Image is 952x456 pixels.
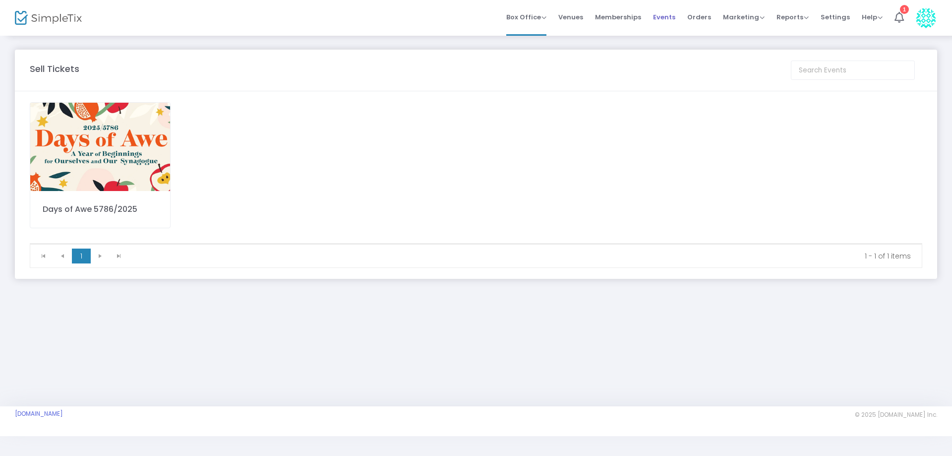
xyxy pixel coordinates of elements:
[43,203,158,215] div: Days of Awe 5786/2025
[15,410,63,418] a: [DOMAIN_NAME]
[558,4,583,30] span: Venues
[821,4,850,30] span: Settings
[687,4,711,30] span: Orders
[30,103,170,191] img: TicketEmailImage.png
[900,5,909,14] div: 1
[862,12,883,22] span: Help
[506,12,546,22] span: Box Office
[135,251,911,261] kendo-pager-info: 1 - 1 of 1 items
[595,4,641,30] span: Memberships
[30,62,79,75] m-panel-title: Sell Tickets
[30,244,922,244] div: Data table
[653,4,675,30] span: Events
[72,249,91,263] span: Page 1
[855,411,937,419] span: © 2025 [DOMAIN_NAME] Inc.
[791,61,915,80] input: Search Events
[776,12,809,22] span: Reports
[723,12,765,22] span: Marketing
